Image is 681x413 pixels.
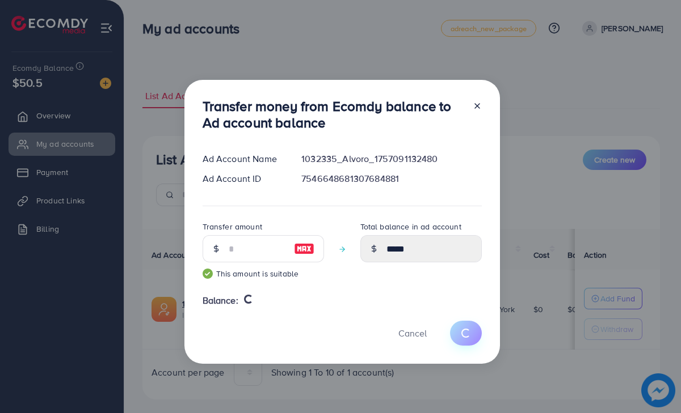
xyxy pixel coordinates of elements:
[194,172,293,185] div: Ad Account ID
[203,221,262,232] label: Transfer amount
[292,152,490,165] div: 1032335_Alvoro_1757091132480
[203,268,324,279] small: This amount is suitable
[203,269,213,279] img: guide
[203,98,464,131] h3: Transfer money from Ecomdy balance to Ad account balance
[292,172,490,185] div: 7546648681307684881
[194,152,293,165] div: Ad Account Name
[203,294,238,307] span: Balance:
[294,242,314,256] img: image
[360,221,461,232] label: Total balance in ad account
[398,327,427,339] span: Cancel
[384,321,441,345] button: Cancel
